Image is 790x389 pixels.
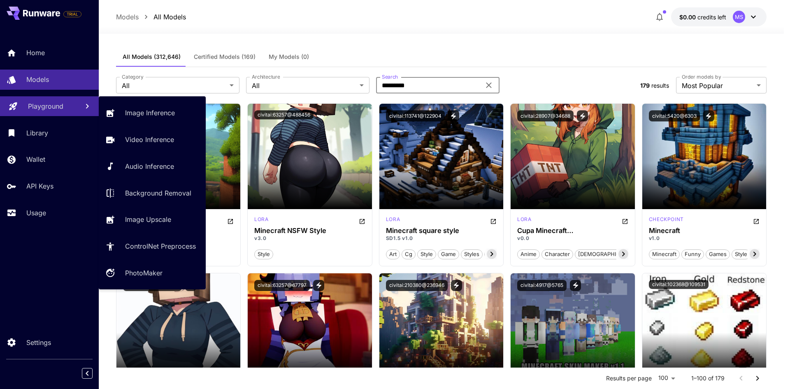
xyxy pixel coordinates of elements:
p: Usage [26,208,46,218]
div: 100 [655,372,678,384]
p: Models [26,75,49,84]
p: Results per page [606,374,652,382]
div: $0.00 [679,13,726,21]
span: 179 [640,82,650,89]
label: Architecture [252,73,280,80]
button: civitai:4917@5765 [517,280,567,291]
button: $0.00 [671,7,767,26]
button: View trigger words [703,110,714,121]
span: games [706,250,730,259]
div: SD 1.5 [386,216,400,226]
button: Open in CivitAI [490,216,497,226]
p: Video Inference [125,135,174,144]
button: Collapse sidebar [82,368,93,379]
h3: Cupa Minecraft ([PERSON_NAME]) [517,227,628,235]
button: Open in CivitAI [359,216,365,226]
div: SD 1.5 [517,216,531,226]
p: lora [254,216,268,223]
button: civitai:210380@236946 [386,280,448,291]
span: All Models (312,646) [123,53,181,61]
h3: Minecraft NSFW Style [254,227,365,235]
span: Certified Models (169) [194,53,256,61]
label: Category [122,73,144,80]
button: civitai:28907@34688 [517,110,574,121]
label: Order models by [682,73,721,80]
span: All [252,81,356,91]
button: View trigger words [577,110,588,121]
p: Playground [28,101,63,111]
p: Library [26,128,48,138]
button: View trigger words [313,280,324,291]
h3: Minecraft [649,227,760,235]
nav: breadcrumb [116,12,186,22]
span: All [122,81,226,91]
button: civitai:63257@488456 [254,110,314,119]
a: ControlNet Preprocess [99,236,206,256]
span: funny [682,250,704,259]
a: Video Inference [99,130,206,150]
span: anime [518,250,539,259]
p: Background Removal [125,188,191,198]
p: API Keys [26,181,53,191]
button: Open in CivitAI [227,216,234,226]
button: civitai:113741@122904 [386,110,445,121]
button: View trigger words [570,280,581,291]
a: Image Upscale [99,210,206,230]
span: credits left [697,14,726,21]
span: styles [461,250,482,259]
div: Cupa Minecraft (LoRA) [517,227,628,235]
p: lora [517,216,531,223]
p: Models [116,12,139,22]
button: Go to next page [749,370,766,387]
p: SD1.5 v1.0 [386,235,497,242]
span: results [651,82,669,89]
h3: Minecraft square style [386,227,497,235]
div: Collapse sidebar [88,366,99,381]
span: $0.00 [679,14,697,21]
p: Audio Inference [125,161,174,171]
p: checkpoint [649,216,684,223]
span: style [418,250,436,259]
a: PhotoMaker [99,263,206,283]
span: art [386,250,400,259]
a: Audio Inference [99,156,206,177]
div: Pony [254,216,268,226]
p: Image Upscale [125,214,171,224]
span: [DEMOGRAPHIC_DATA] [575,250,641,259]
div: SD 1.5 [649,216,684,226]
p: 1–100 of 179 [691,374,725,382]
button: Open in CivitAI [622,216,628,226]
a: Background Removal [99,183,206,203]
p: Wallet [26,154,45,164]
p: v1.0 [649,235,760,242]
p: v0.0 [517,235,628,242]
span: Most Popular [682,81,753,91]
span: Add your payment card to enable full platform functionality. [63,9,81,19]
span: character [542,250,573,259]
span: cg [402,250,415,259]
button: civitai:102368@109531 [649,280,709,289]
button: Open in CivitAI [753,216,760,226]
p: Settings [26,338,51,347]
span: TRIAL [64,11,81,17]
span: style [255,250,273,259]
span: game [438,250,459,259]
p: v3.0 [254,235,365,242]
button: View trigger words [451,280,462,291]
label: Search [382,73,398,80]
p: PhotoMaker [125,268,163,278]
span: minecraft [649,250,679,259]
button: civitai:63257@67797 [254,280,310,291]
p: All Models [153,12,186,22]
span: style [732,250,750,259]
div: MS [733,11,745,23]
a: Image Inference [99,103,206,123]
p: Image Inference [125,108,175,118]
span: My Models (0) [269,53,309,61]
button: civitai:5420@6303 [649,110,700,121]
p: lora [386,216,400,223]
p: Home [26,48,45,58]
